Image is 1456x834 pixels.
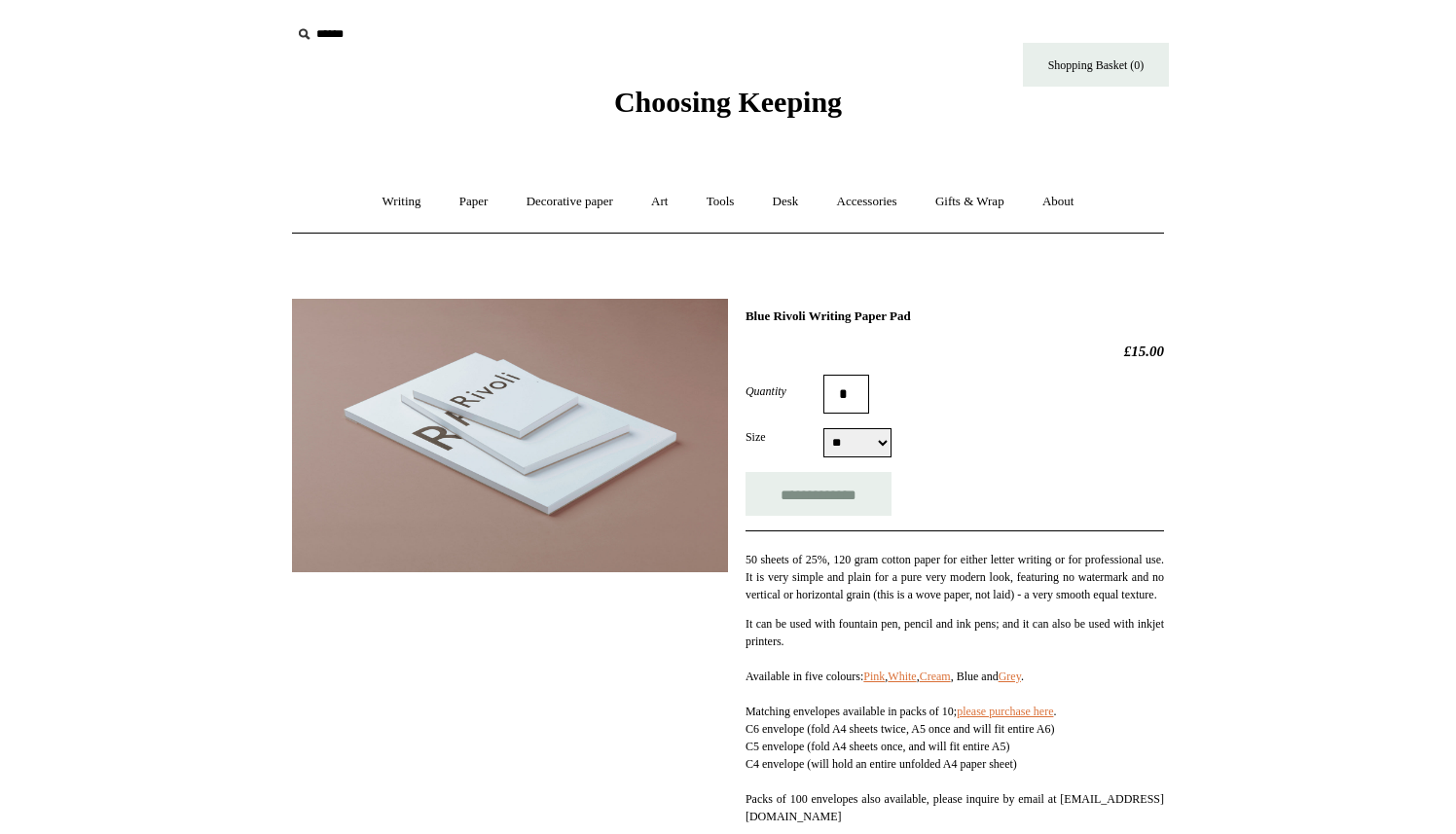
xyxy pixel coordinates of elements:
[746,428,823,446] label: Size
[292,299,728,572] img: Blue Rivoli Writing Paper Pad
[863,670,885,683] a: Pink
[918,176,1022,228] a: Gifts & Wrap
[755,176,817,228] a: Desk
[920,670,951,683] a: Cream
[819,176,915,228] a: Accessories
[1025,176,1092,228] a: About
[614,101,842,115] a: Choosing Keeping
[957,705,1053,718] a: please purchase here
[509,176,631,228] a: Decorative paper
[689,176,752,228] a: Tools
[365,176,439,228] a: Writing
[634,176,685,228] a: Art
[746,308,1164,324] h1: Blue Rivoli Writing Paper Pad
[746,382,823,400] label: Quantity
[442,176,506,228] a: Paper
[746,551,1164,603] p: 50 sheets of 25%, 120 gram cotton paper for either letter writing or for professional use. It is ...
[999,670,1021,683] a: Grey
[1023,43,1169,87] a: Shopping Basket (0)
[614,86,842,118] span: Choosing Keeping
[746,343,1164,360] h2: £15.00
[888,670,916,683] a: White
